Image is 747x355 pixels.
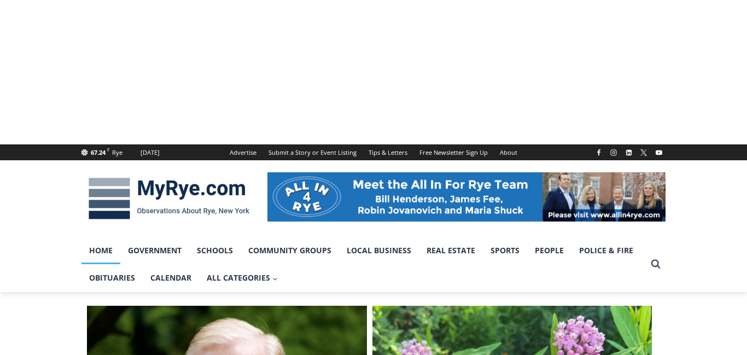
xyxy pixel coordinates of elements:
a: Calendar [143,264,199,292]
a: Sports [483,237,527,264]
span: F [107,147,109,153]
nav: Primary Navigation [81,237,646,292]
a: X [637,146,650,159]
a: Free Newsletter Sign Up [413,144,494,160]
a: Tips & Letters [363,144,413,160]
div: Rye [112,148,122,158]
div: [DATE] [141,148,160,158]
a: Schools [189,237,241,264]
a: Facebook [592,146,605,159]
nav: Secondary Navigation [224,144,523,160]
a: All Categories [199,264,285,292]
a: Local Business [339,237,419,264]
a: Police & Fire [571,237,641,264]
a: Home [81,237,120,264]
a: Obituaries [81,264,143,292]
a: Real Estate [419,237,483,264]
a: Linkedin [622,146,635,159]
span: 67.24 [91,148,106,156]
img: All in for Rye [267,172,666,222]
a: Government [120,237,189,264]
button: View Search Form [646,254,666,274]
a: About [494,144,523,160]
a: Instagram [607,146,620,159]
a: YouTube [652,146,666,159]
a: People [527,237,571,264]
a: Advertise [224,144,262,160]
span: All Categories [207,272,278,284]
a: Community Groups [241,237,339,264]
img: MyRye.com [81,170,256,227]
a: Submit a Story or Event Listing [262,144,363,160]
